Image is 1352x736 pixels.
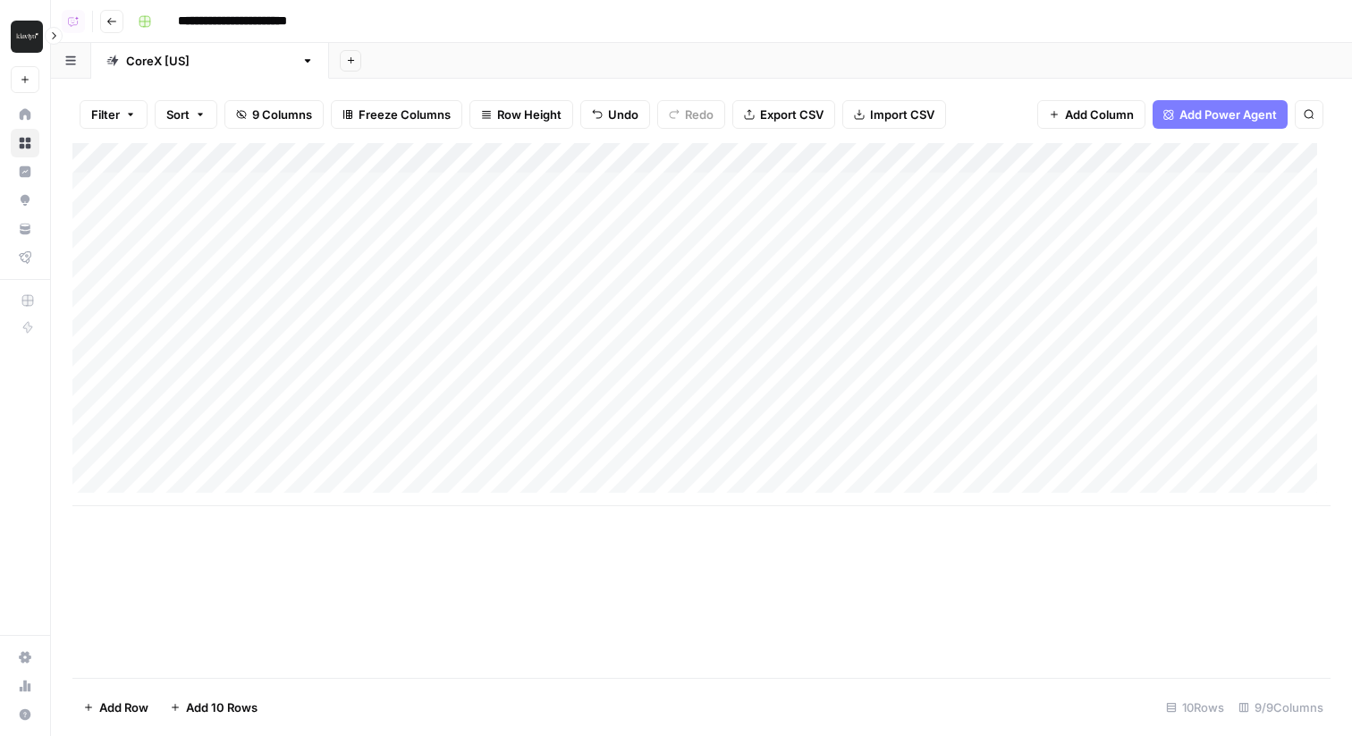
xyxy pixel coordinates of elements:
[11,129,39,157] a: Browse
[732,100,835,129] button: Export CSV
[11,157,39,186] a: Insights
[760,106,824,123] span: Export CSV
[155,100,217,129] button: Sort
[1037,100,1145,129] button: Add Column
[11,643,39,672] a: Settings
[11,186,39,215] a: Opportunities
[252,106,312,123] span: 9 Columns
[1179,106,1277,123] span: Add Power Agent
[359,106,451,123] span: Freeze Columns
[99,698,148,716] span: Add Row
[657,100,725,129] button: Redo
[331,100,462,129] button: Freeze Columns
[1159,693,1231,722] div: 10 Rows
[224,100,324,129] button: 9 Columns
[870,106,934,123] span: Import CSV
[91,106,120,123] span: Filter
[11,700,39,729] button: Help + Support
[608,106,638,123] span: Undo
[126,52,294,70] div: CoreX [[GEOGRAPHIC_DATA]]
[842,100,946,129] button: Import CSV
[159,693,268,722] button: Add 10 Rows
[80,100,148,129] button: Filter
[1065,106,1134,123] span: Add Column
[497,106,562,123] span: Row Height
[469,100,573,129] button: Row Height
[166,106,190,123] span: Sort
[11,243,39,272] a: Flightpath
[1231,693,1331,722] div: 9/9 Columns
[186,698,258,716] span: Add 10 Rows
[11,672,39,700] a: Usage
[72,693,159,722] button: Add Row
[91,43,329,79] a: CoreX [[GEOGRAPHIC_DATA]]
[11,14,39,59] button: Workspace: Klaviyo
[11,215,39,243] a: Your Data
[11,100,39,129] a: Home
[11,21,43,53] img: Klaviyo Logo
[685,106,714,123] span: Redo
[1153,100,1288,129] button: Add Power Agent
[580,100,650,129] button: Undo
